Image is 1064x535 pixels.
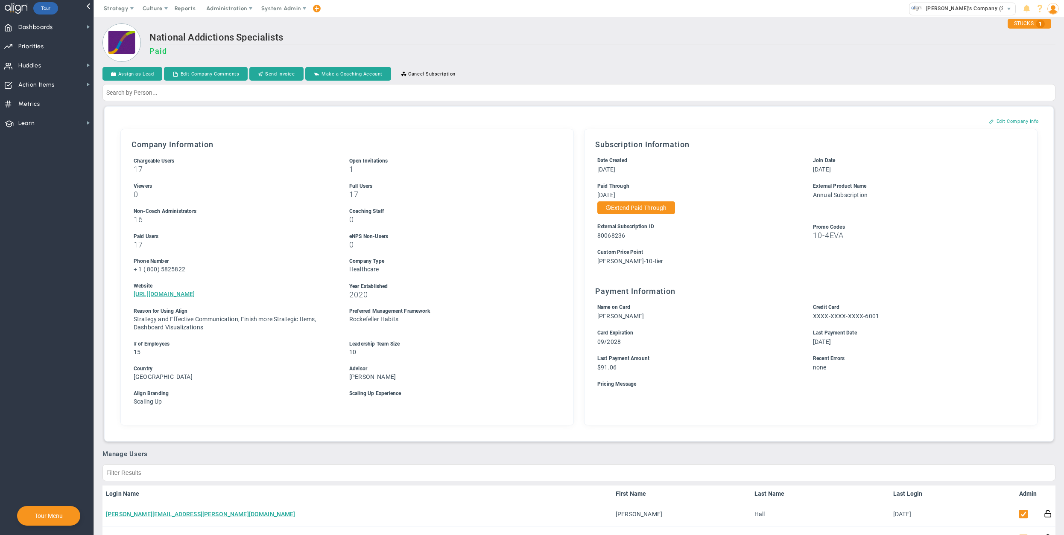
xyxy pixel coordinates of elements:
div: Date Created [597,157,797,165]
span: Scaling Up [134,398,162,405]
span: Non-Coach Administrators [134,208,196,214]
h3: Company Information [132,140,563,149]
a: Last Name [754,490,886,497]
span: $91.06 [597,364,617,371]
span: Strategy and Effective Communication, Finish more Strategic Items, Dashboard Visualizations [134,316,316,331]
h3: 16 [134,215,333,224]
span: XXXX-XXXX-XXXX-6001 [813,313,879,320]
h3: 0 [349,241,549,249]
span: Huddles [18,57,41,75]
a: [URL][DOMAIN_NAME] [134,291,195,297]
a: Login Name [106,490,609,497]
span: Paid Users [134,233,159,239]
div: Credit Card [813,303,1013,311]
h3: Subscription Information [595,140,1026,149]
span: 80068236 [597,232,625,239]
span: 15 [134,349,140,355]
span: Open Invitations [349,158,388,164]
button: Assign as Lead [102,67,162,81]
div: Website [134,282,333,290]
td: [PERSON_NAME] [612,502,751,526]
h3: Payment Information [595,287,1026,296]
span: [PERSON_NAME]-10-tier [597,258,663,265]
button: Send Invoice [249,67,303,81]
td: [DATE] [890,502,937,526]
span: 09/2028 [597,338,621,345]
label: Includes Users + Open Invitations, excludes Coaching Staff [134,157,175,164]
h2: National Addictions Specialists [149,32,1055,44]
span: [DATE] [813,166,831,173]
span: Strategy [104,5,129,12]
h3: 17 [134,241,333,249]
h3: 0 [134,190,333,198]
h3: 17 [349,190,549,198]
div: Scaling Up Experience [349,390,549,398]
div: Country [134,365,333,373]
div: Leadership Team Size [349,340,549,348]
span: eNPS Non-Users [349,233,388,239]
div: External Product Name [813,182,1013,190]
span: ) [158,266,160,273]
div: Last Payment Date [813,329,1013,337]
div: Last Payment Amount [597,355,797,363]
span: Chargeable Users [134,158,175,164]
a: Last Login [893,490,933,497]
div: Paid Through [597,182,797,190]
span: Full Users [349,183,373,189]
span: [PERSON_NAME]'s Company (Sandbox) [922,3,1025,14]
span: 10 [349,349,356,355]
button: Extend Paid Through [597,201,675,214]
span: Year Established [349,283,388,289]
div: Join Date [813,157,1013,165]
img: Loading... [102,23,141,62]
span: Culture [143,5,163,12]
span: 5825822 [161,266,185,273]
a: [PERSON_NAME][EMAIL_ADDRESS][PERSON_NAME][DOMAIN_NAME] [106,511,295,518]
div: Align Branding [134,390,333,398]
div: Card Expiration [597,329,797,337]
span: Viewers [134,183,152,189]
button: Edit Company Info [980,114,1047,128]
div: Custom Price Point [597,248,1013,256]
span: 800 [147,266,157,273]
span: none [813,364,827,371]
span: [GEOGRAPHIC_DATA] [134,373,193,380]
div: External Subscription ID [597,223,797,231]
a: First Name [616,490,748,497]
span: Healthcare [349,266,379,273]
input: Search by Person... [102,84,1055,101]
div: Preferred Management Framework [349,307,549,315]
div: Name on Card [597,303,797,311]
span: System Admin [261,5,301,12]
span: [DATE] [597,192,615,198]
div: Phone Number [134,257,333,265]
span: [DATE] [813,338,831,345]
span: Learn [18,114,35,132]
span: [PERSON_NAME] [349,373,396,380]
input: Filter Results [102,464,1055,481]
span: Administration [206,5,247,12]
span: 1 [138,266,142,273]
h3: Manage Users [102,450,1055,458]
div: Pricing Message [597,380,1013,388]
h3: 2020 [349,291,549,299]
img: 33318.Company.photo [911,3,922,14]
h3: Paid [149,47,1055,55]
span: Metrics [18,95,40,113]
span: Rockefeller Habits [349,316,398,323]
div: STUCKS [1008,19,1051,29]
span: [DATE] [597,166,615,173]
span: Priorities [18,38,44,55]
span: Annual Subscription [813,192,868,198]
span: Promo Codes [813,224,845,230]
h3: 0 [349,215,549,224]
span: Coaching Staff [349,208,384,214]
div: Reason for Using Align [134,307,333,315]
td: Hall [751,502,890,526]
span: 1 [1036,20,1045,28]
img: 48978.Person.photo [1047,3,1059,15]
span: ( [143,266,146,273]
span: Dashboards [18,18,53,36]
div: # of Employees [134,340,333,348]
h3: 17 [134,165,333,173]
